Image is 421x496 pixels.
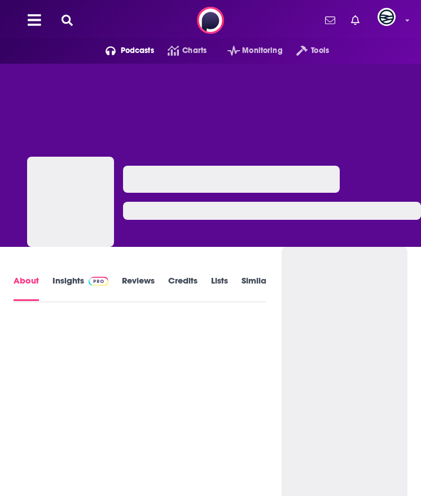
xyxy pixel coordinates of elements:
img: User Profile [378,8,396,26]
button: open menu [283,42,329,60]
span: Charts [182,43,207,59]
img: Podchaser Pro [89,277,108,286]
span: Logged in as GlobalPrairie [378,8,396,26]
a: Logged in as GlobalPrairie [378,8,402,33]
button: open menu [92,42,154,60]
a: Credits [168,276,198,301]
a: Similar [242,276,269,301]
a: Reviews [122,276,155,301]
a: Show notifications dropdown [321,11,340,30]
a: About [14,276,39,301]
span: Monitoring [242,43,282,59]
a: Lists [211,276,228,301]
button: open menu [214,42,283,60]
a: Charts [154,42,207,60]
a: InsightsPodchaser Pro [52,276,108,301]
img: Podchaser - Follow, Share and Rate Podcasts [197,7,224,34]
span: Tools [311,43,329,59]
a: Show notifications dropdown [347,11,364,30]
span: Podcasts [121,43,154,59]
